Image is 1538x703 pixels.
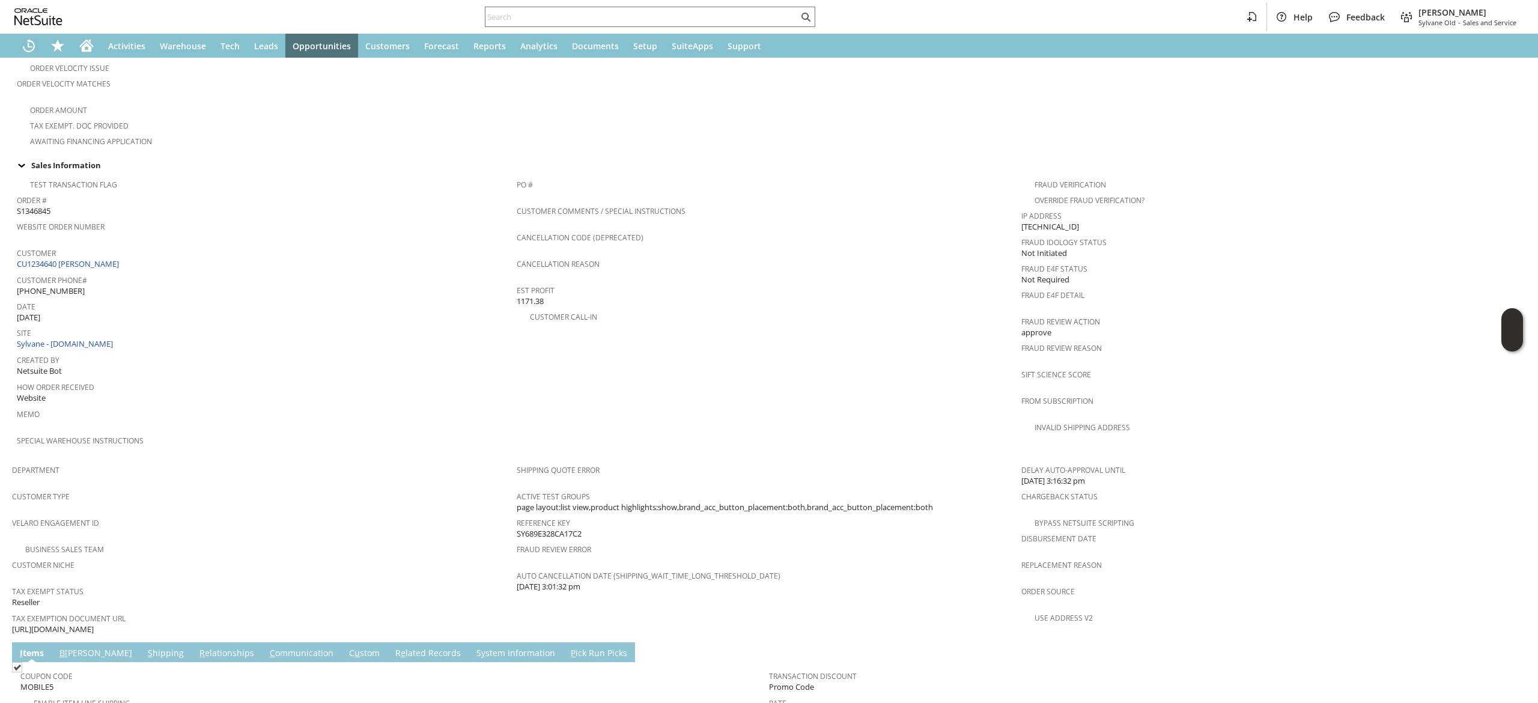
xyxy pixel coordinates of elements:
[17,355,59,365] a: Created By
[12,465,59,475] a: Department
[1021,491,1098,502] a: Chargeback Status
[247,34,285,58] a: Leads
[1021,475,1085,487] span: [DATE] 3:16:32 pm
[145,647,187,660] a: Shipping
[1021,327,1051,338] span: approve
[1021,317,1100,327] a: Fraud Review Action
[25,544,104,555] a: Business Sales Team
[30,63,109,73] a: Order Velocity Issue
[1346,11,1385,23] span: Feedback
[1035,422,1130,433] a: Invalid Shipping Address
[153,34,213,58] a: Warehouse
[17,195,47,205] a: Order #
[12,491,70,502] a: Customer Type
[17,285,85,297] span: [PHONE_NUMBER]
[1035,195,1144,205] a: Override Fraud Verification?
[798,10,813,24] svg: Search
[17,382,94,392] a: How Order Received
[1035,180,1106,190] a: Fraud Verification
[1021,534,1096,544] a: Disbursement Date
[354,647,360,659] span: u
[1021,560,1102,570] a: Replacement reason
[267,647,336,660] a: Communication
[148,647,153,659] span: S
[20,681,53,693] span: MOBILE5
[17,436,144,446] a: Special Warehouse Instructions
[720,34,768,58] a: Support
[12,157,1526,173] td: Sales Information
[12,662,22,672] img: Checked
[392,647,464,660] a: Related Records
[517,285,555,296] a: Est Profit
[17,365,62,377] span: Netsuite Bot
[14,8,62,25] svg: logo
[17,328,31,338] a: Site
[517,465,600,475] a: Shipping Quote Error
[1021,465,1125,475] a: Delay Auto-Approval Until
[466,34,513,58] a: Reports
[565,34,626,58] a: Documents
[473,647,558,660] a: System Information
[56,647,135,660] a: B[PERSON_NAME]
[1021,396,1093,406] a: From Subscription
[79,38,94,53] svg: Home
[17,647,47,660] a: Items
[199,647,205,659] span: R
[12,624,94,635] span: [URL][DOMAIN_NAME]
[485,10,798,24] input: Search
[43,34,72,58] div: Shortcuts
[626,34,664,58] a: Setup
[517,502,933,513] span: page layout:list view,product highlights:show,brand_acc_button_placement:both,brand_acc_button_pl...
[513,34,565,58] a: Analytics
[358,34,417,58] a: Customers
[769,671,857,681] a: Transaction Discount
[17,409,40,419] a: Memo
[213,34,247,58] a: Tech
[1021,370,1091,380] a: Sift Science Score
[473,40,506,52] span: Reports
[17,302,35,312] a: Date
[633,40,657,52] span: Setup
[72,34,101,58] a: Home
[12,597,40,608] span: Reseller
[401,647,406,659] span: e
[520,40,558,52] span: Analytics
[664,34,720,58] a: SuiteApps
[517,259,600,269] a: Cancellation Reason
[22,38,36,53] svg: Recent Records
[20,647,23,659] span: I
[728,40,761,52] span: Support
[517,296,544,307] span: 1171.38
[1021,264,1087,274] a: Fraud E4F Status
[17,258,122,269] a: CU1234640 [PERSON_NAME]
[1021,586,1075,597] a: Order Source
[481,647,485,659] span: y
[59,647,65,659] span: B
[101,34,153,58] a: Activities
[17,312,40,323] span: [DATE]
[220,40,240,52] span: Tech
[1035,518,1134,528] a: Bypass NetSuite Scripting
[517,491,590,502] a: Active Test Groups
[270,647,275,659] span: C
[50,38,65,53] svg: Shortcuts
[417,34,466,58] a: Forecast
[1501,308,1523,351] iframe: Click here to launch Oracle Guided Learning Help Panel
[365,40,410,52] span: Customers
[517,233,643,243] a: Cancellation Code (deprecated)
[1458,18,1460,27] span: -
[1418,18,1456,27] span: Sylvane Old
[1021,237,1107,248] a: Fraud Idology Status
[17,392,46,404] span: Website
[12,586,84,597] a: Tax Exempt Status
[672,40,713,52] span: SuiteApps
[517,518,570,528] a: Reference Key
[285,34,358,58] a: Opportunities
[14,34,43,58] a: Recent Records
[108,40,145,52] span: Activities
[1504,645,1519,659] a: Unrolled view on
[293,40,351,52] span: Opportunities
[17,338,116,349] a: Sylvane - [DOMAIN_NAME]
[1418,7,1516,18] span: [PERSON_NAME]
[17,248,56,258] a: Customer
